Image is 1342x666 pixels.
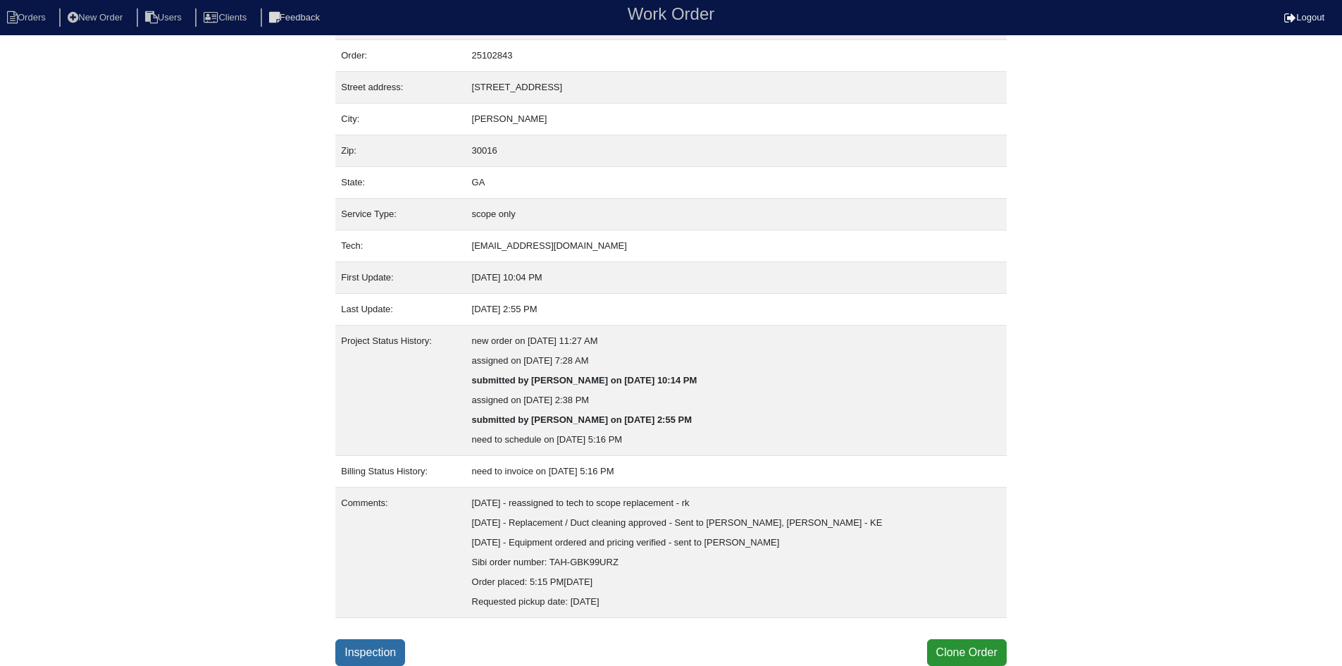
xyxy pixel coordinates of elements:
td: GA [466,167,1007,199]
li: Clients [195,8,258,27]
td: Service Type: [335,199,466,230]
td: [STREET_ADDRESS] [466,72,1007,104]
td: 30016 [466,135,1007,167]
a: Logout [1284,12,1324,23]
div: new order on [DATE] 11:27 AM [472,331,1001,351]
td: Street address: [335,72,466,104]
td: City: [335,104,466,135]
td: State: [335,167,466,199]
td: Project Status History: [335,326,466,456]
a: Clients [195,12,258,23]
div: assigned on [DATE] 2:38 PM [472,390,1001,410]
li: New Order [59,8,134,27]
td: [PERSON_NAME] [466,104,1007,135]
td: [DATE] - reassigned to tech to scope replacement - rk [DATE] - Replacement / Duct cleaning approv... [466,488,1007,618]
td: Tech: [335,230,466,262]
div: submitted by [PERSON_NAME] on [DATE] 2:55 PM [472,410,1001,430]
td: [DATE] 2:55 PM [466,294,1007,326]
li: Users [137,8,193,27]
li: Feedback [261,8,331,27]
a: Inspection [335,639,405,666]
td: scope only [466,199,1007,230]
td: Order: [335,40,466,72]
td: [EMAIL_ADDRESS][DOMAIN_NAME] [466,230,1007,262]
td: [DATE] 10:04 PM [466,262,1007,294]
td: Zip: [335,135,466,167]
td: First Update: [335,262,466,294]
td: Billing Status History: [335,456,466,488]
a: Users [137,12,193,23]
div: need to invoice on [DATE] 5:16 PM [472,462,1001,481]
button: Clone Order [927,639,1007,666]
td: 25102843 [466,40,1007,72]
a: New Order [59,12,134,23]
div: assigned on [DATE] 7:28 AM [472,351,1001,371]
td: Last Update: [335,294,466,326]
div: submitted by [PERSON_NAME] on [DATE] 10:14 PM [472,371,1001,390]
div: need to schedule on [DATE] 5:16 PM [472,430,1001,450]
td: Comments: [335,488,466,618]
